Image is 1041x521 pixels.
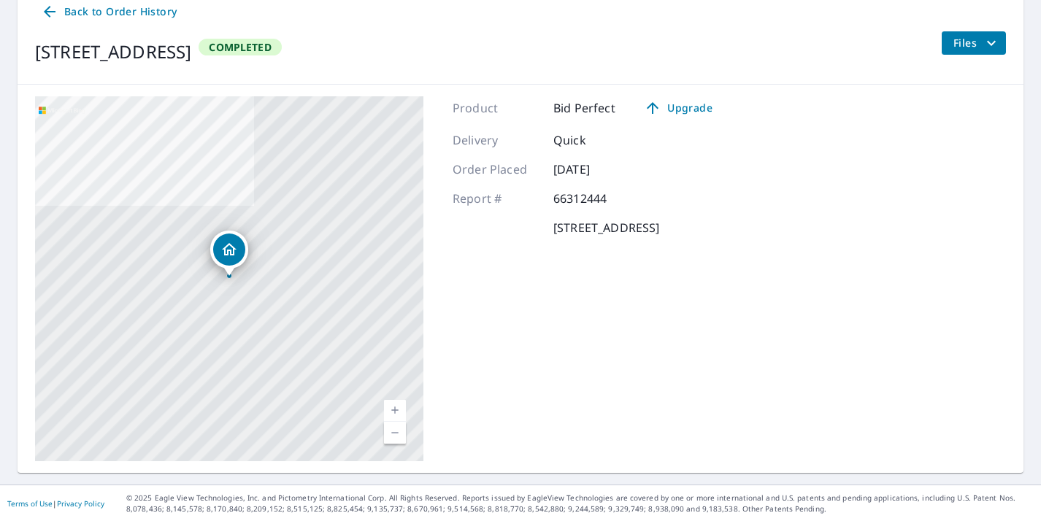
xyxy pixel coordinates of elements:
[35,39,191,65] div: [STREET_ADDRESS]
[384,422,406,444] a: Current Level 17, Zoom Out
[126,493,1034,514] p: © 2025 Eagle View Technologies, Inc. and Pictometry International Corp. All Rights Reserved. Repo...
[553,131,641,149] p: Quick
[57,498,104,509] a: Privacy Policy
[7,499,104,508] p: |
[553,219,659,236] p: [STREET_ADDRESS]
[633,96,724,120] a: Upgrade
[41,3,177,21] span: Back to Order History
[953,34,1000,52] span: Files
[7,498,53,509] a: Terms of Use
[453,161,540,178] p: Order Placed
[553,99,615,117] p: Bid Perfect
[453,99,540,117] p: Product
[210,231,248,276] div: Dropped pin, building 1, Residential property, 26572 Pennfields Dr. Orange, VA 22960
[384,400,406,422] a: Current Level 17, Zoom In
[553,190,641,207] p: 66312444
[453,131,540,149] p: Delivery
[200,40,280,54] span: Completed
[941,31,1006,55] button: filesDropdownBtn-66312444
[642,99,715,117] span: Upgrade
[453,190,540,207] p: Report #
[553,161,641,178] p: [DATE]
